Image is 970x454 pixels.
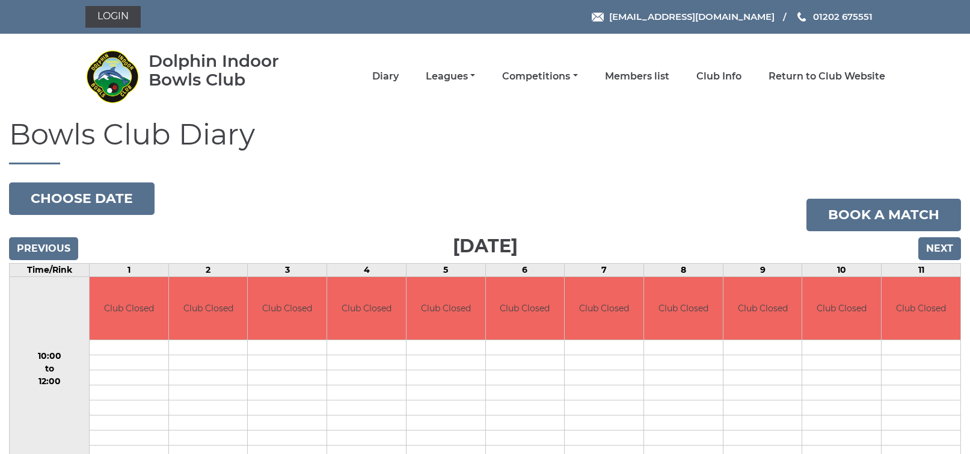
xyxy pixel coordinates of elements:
[882,277,960,340] td: Club Closed
[806,199,961,231] a: Book a match
[85,49,140,104] img: Dolphin Indoor Bowls Club
[10,263,90,276] td: Time/Rink
[813,11,873,22] span: 01202 675551
[769,70,885,83] a: Return to Club Website
[169,277,248,340] td: Club Closed
[723,277,802,340] td: Club Closed
[372,70,399,83] a: Diary
[9,237,78,260] input: Previous
[882,263,961,276] td: 11
[90,277,168,340] td: Club Closed
[605,70,669,83] a: Members list
[918,237,961,260] input: Next
[609,11,775,22] span: [EMAIL_ADDRESS][DOMAIN_NAME]
[592,13,604,22] img: Email
[248,263,327,276] td: 3
[802,277,881,340] td: Club Closed
[502,70,577,83] a: Competitions
[486,277,565,340] td: Club Closed
[644,263,723,276] td: 8
[565,277,643,340] td: Club Closed
[85,6,141,28] a: Login
[9,119,961,164] h1: Bowls Club Diary
[644,277,723,340] td: Club Closed
[565,263,644,276] td: 7
[485,263,565,276] td: 6
[327,263,407,276] td: 4
[802,263,882,276] td: 10
[796,10,873,23] a: Phone us 01202 675551
[327,277,406,340] td: Club Closed
[149,52,314,89] div: Dolphin Indoor Bowls Club
[797,12,806,22] img: Phone us
[168,263,248,276] td: 2
[90,263,169,276] td: 1
[696,70,741,83] a: Club Info
[406,263,485,276] td: 5
[723,263,802,276] td: 9
[9,182,155,215] button: Choose date
[426,70,475,83] a: Leagues
[248,277,327,340] td: Club Closed
[592,10,775,23] a: Email [EMAIL_ADDRESS][DOMAIN_NAME]
[407,277,485,340] td: Club Closed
